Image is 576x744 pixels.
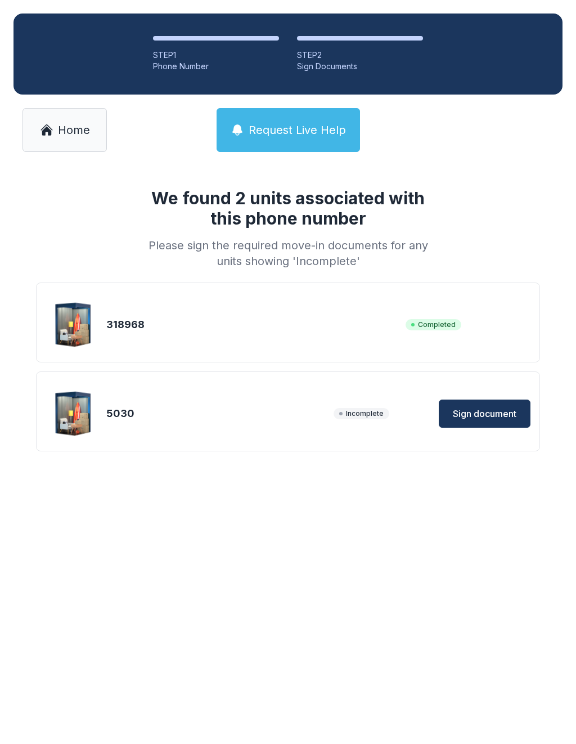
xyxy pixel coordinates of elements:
[106,317,401,333] div: 318968
[297,61,423,72] div: Sign Documents
[153,50,279,61] div: STEP 1
[144,237,432,269] div: Please sign the required move-in documents for any units showing 'Incomplete'
[249,122,346,138] span: Request Live Help
[106,406,329,422] div: 5030
[58,122,90,138] span: Home
[144,188,432,228] h1: We found 2 units associated with this phone number
[406,319,461,330] span: Completed
[453,407,516,420] span: Sign document
[297,50,423,61] div: STEP 2
[334,408,389,419] span: Incomplete
[153,61,279,72] div: Phone Number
